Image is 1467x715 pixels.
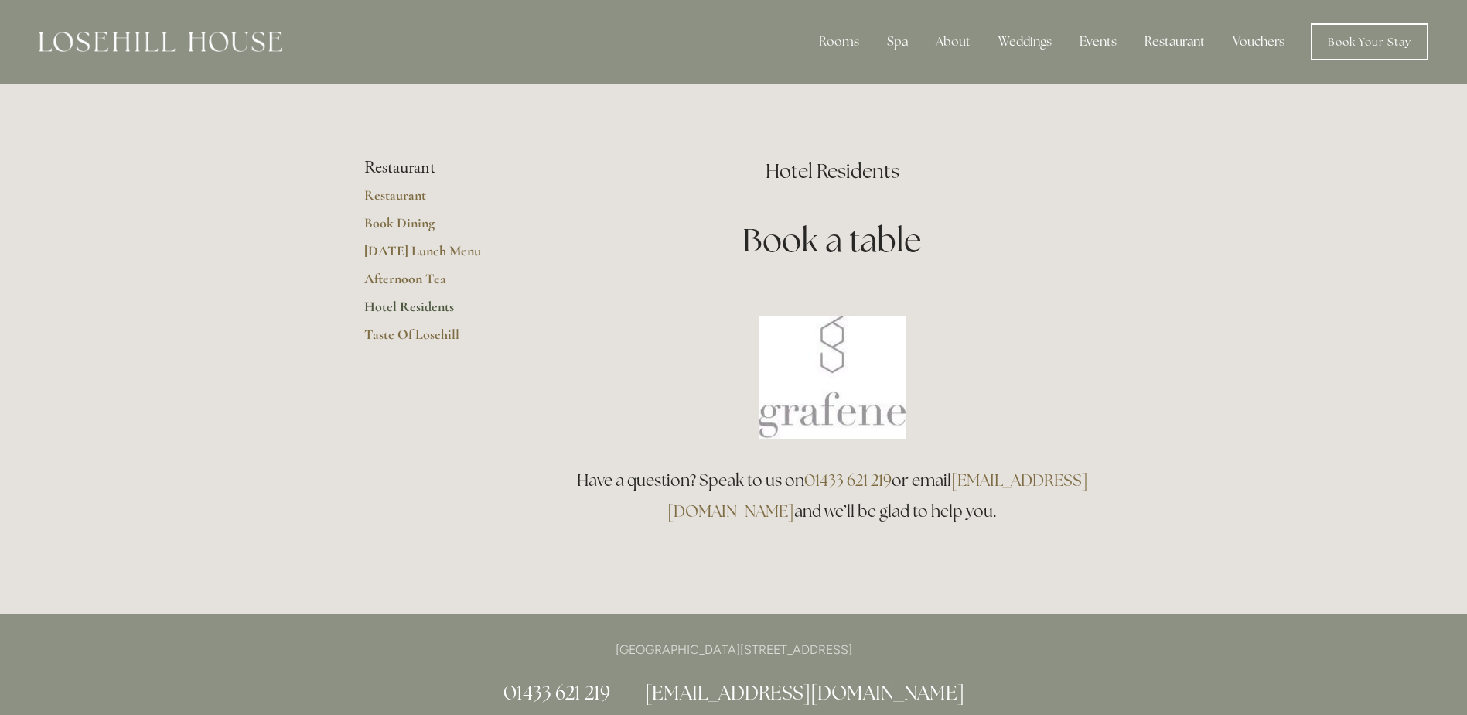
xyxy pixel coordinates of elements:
a: 01433 621 219 [804,470,892,491]
a: Afternoon Tea [364,270,512,298]
p: [GEOGRAPHIC_DATA][STREET_ADDRESS] [364,639,1104,660]
img: Book a table at Grafene Restaurant @ Losehill [759,316,906,439]
div: About [923,26,983,57]
a: Restaurant [364,186,512,214]
a: [DATE] Lunch Menu [364,242,512,270]
a: Taste Of Losehill [364,326,512,354]
h3: Have a question? Speak to us on or email and we’ll be glad to help you. [561,465,1104,527]
img: Losehill House [39,32,282,52]
a: 01433 621 219 [503,680,610,705]
div: Weddings [986,26,1064,57]
a: Vouchers [1220,26,1297,57]
a: Book Dining [364,214,512,242]
a: Hotel Residents [364,298,512,326]
h1: Book a table [561,217,1104,263]
a: Book Your Stay [1311,23,1428,60]
h2: Hotel Residents [561,158,1104,185]
a: [EMAIL_ADDRESS][DOMAIN_NAME] [645,680,964,705]
div: Restaurant [1132,26,1217,57]
a: [EMAIL_ADDRESS][DOMAIN_NAME] [667,470,1088,522]
div: Rooms [807,26,872,57]
li: Restaurant [364,158,512,178]
div: Events [1067,26,1129,57]
div: Spa [875,26,920,57]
